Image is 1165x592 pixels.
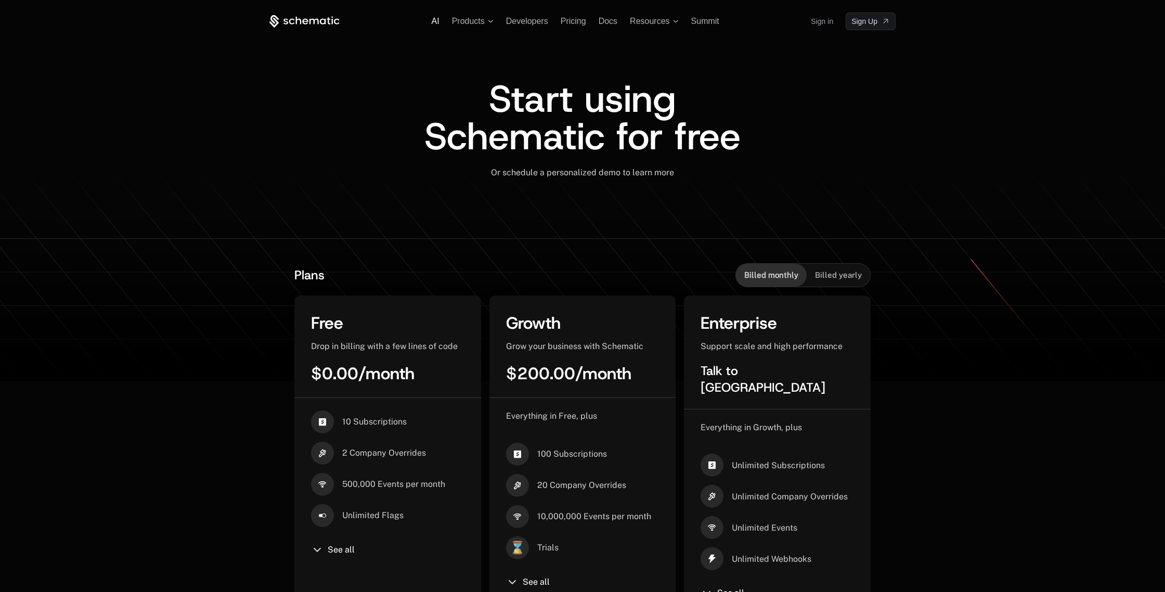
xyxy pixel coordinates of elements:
[701,547,723,570] i: thunder
[342,416,407,428] span: 10 Subscriptions
[732,522,797,534] span: Unlimited Events
[311,442,334,465] i: hammer
[732,460,825,471] span: Unlimited Subscriptions
[561,17,586,25] a: Pricing
[701,341,843,351] span: Support scale and high performance
[311,341,458,351] span: Drop in billing with a few lines of code
[701,516,723,539] i: signal
[701,485,723,508] i: hammer
[537,542,559,554] span: Trials
[846,12,896,30] a: [object Object]
[311,363,358,384] span: $0.00
[701,312,777,334] span: Enterprise
[701,363,825,396] span: Talk to [GEOGRAPHIC_DATA]
[630,17,669,26] span: Resources
[744,270,798,280] span: Billed monthly
[294,267,325,284] span: Plans
[311,410,334,433] i: cashapp
[506,474,529,497] i: hammer
[311,544,323,556] i: chevron-down
[452,17,485,26] span: Products
[311,473,334,496] i: signal
[432,17,439,25] a: AI
[732,554,811,565] span: Unlimited Webhooks
[851,16,877,27] span: Sign Up
[537,480,626,491] span: 20 Company Overrides
[701,422,802,432] span: Everything in Growth, plus
[815,270,862,280] span: Billed yearly
[506,341,643,351] span: Grow your business with Schematic
[506,576,519,588] i: chevron-down
[311,504,334,527] i: boolean-on
[537,448,607,460] span: 100 Subscriptions
[506,536,529,559] span: ⌛
[342,447,426,459] span: 2 Company Overrides
[506,363,575,384] span: $200.00
[506,443,529,466] i: cashapp
[311,312,343,334] span: Free
[506,312,561,334] span: Growth
[537,511,651,522] span: 10,000,000 Events per month
[328,546,355,554] span: See all
[691,17,719,25] a: Summit
[506,17,548,25] a: Developers
[506,505,529,528] i: signal
[342,479,445,490] span: 500,000 Events per month
[701,454,723,477] i: cashapp
[599,17,617,25] a: Docs
[523,578,550,586] span: See all
[575,363,631,384] span: / month
[491,168,674,177] span: Or schedule a personalized demo to learn more
[358,363,415,384] span: / month
[811,13,833,30] a: Sign in
[424,74,741,161] span: Start using Schematic for free
[506,411,597,421] span: Everything in Free, plus
[342,510,404,521] span: Unlimited Flags
[732,491,848,503] span: Unlimited Company Overrides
